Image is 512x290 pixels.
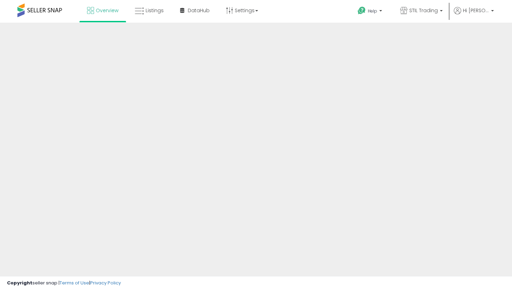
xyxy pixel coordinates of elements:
span: Listings [146,7,164,14]
a: Privacy Policy [90,280,121,286]
span: Help [368,8,377,14]
div: seller snap | | [7,280,121,287]
span: Hi [PERSON_NAME] [463,7,489,14]
a: Terms of Use [60,280,89,286]
a: Help [352,1,389,23]
span: STIL Trading [409,7,438,14]
a: Hi [PERSON_NAME] [454,7,494,23]
span: DataHub [188,7,210,14]
i: Get Help [357,6,366,15]
span: Overview [96,7,118,14]
strong: Copyright [7,280,32,286]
